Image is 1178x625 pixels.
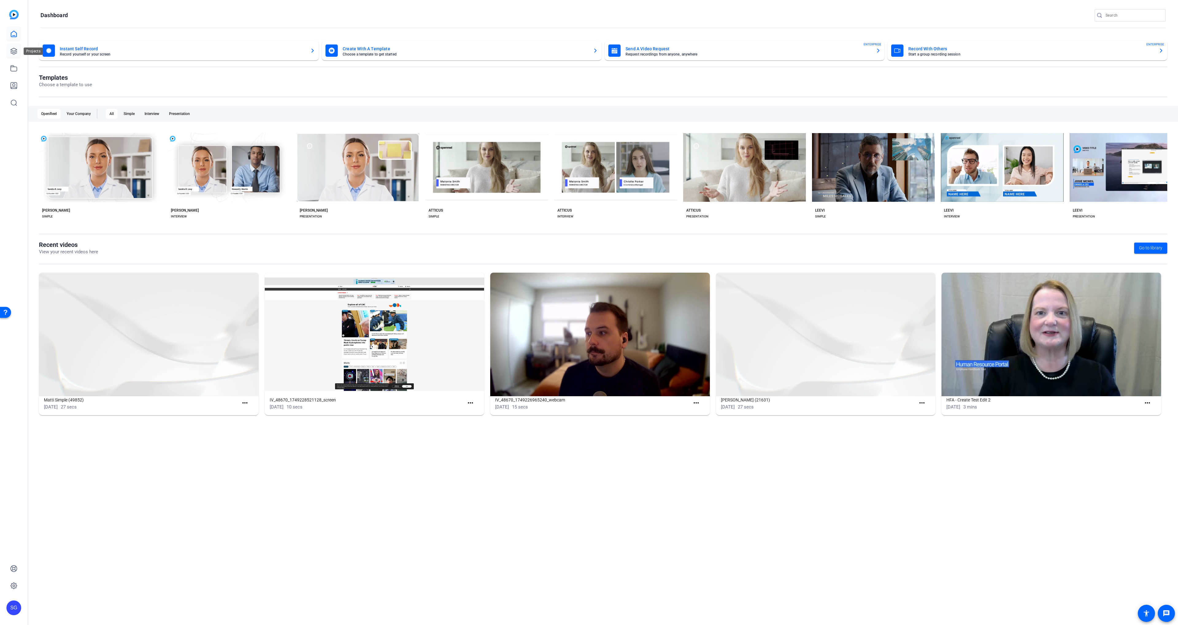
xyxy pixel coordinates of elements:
[39,74,92,81] h1: Templates
[429,208,443,213] div: ATTICUS
[9,10,19,19] img: blue-gradient.svg
[171,208,199,213] div: [PERSON_NAME]
[141,109,163,119] div: Interview
[39,248,98,255] p: View your recent videos here
[61,404,77,410] span: 27 secs
[322,41,602,60] button: Create With A TemplateChoose a template to get started
[1073,208,1082,213] div: LEEVI
[944,208,953,213] div: LEEVI
[42,214,53,219] div: SIMPLE
[300,214,322,219] div: PRESENTATION
[120,109,138,119] div: Simple
[887,41,1167,60] button: Record With OthersStart a group recording sessionENTERPRISE
[716,273,936,396] img: Matti Simple (21631)
[686,208,701,213] div: ATTICUS
[44,396,239,404] h1: Matti Simple (49852)
[557,214,573,219] div: INTERVIEW
[300,208,328,213] div: [PERSON_NAME]
[626,52,871,56] mat-card-subtitle: Request recordings from anyone, anywhere
[467,399,474,407] mat-icon: more_horiz
[287,404,302,410] span: 10 secs
[63,109,94,119] div: Your Company
[864,42,881,47] span: ENTERPRISE
[963,404,977,410] span: 3 mins
[686,214,708,219] div: PRESENTATION
[60,52,305,56] mat-card-subtitle: Record yourself or your screen
[24,48,43,55] div: Projects
[815,208,825,213] div: LEEVI
[605,41,884,60] button: Send A Video RequestRequest recordings from anyone, anywhereENTERPRISE
[1139,245,1162,251] span: Go to library
[270,404,283,410] span: [DATE]
[40,12,68,19] h1: Dashboard
[39,41,319,60] button: Instant Self RecordRecord yourself or your screen
[721,404,735,410] span: [DATE]
[429,214,439,219] div: SIMPLE
[908,45,1154,52] mat-card-title: Record With Others
[1143,610,1150,617] mat-icon: accessibility
[495,404,509,410] span: [DATE]
[265,273,484,396] img: IV_48670_1749228521128_screen
[165,109,194,119] div: Presentation
[343,45,588,52] mat-card-title: Create With A Template
[1163,610,1170,617] mat-icon: message
[171,214,187,219] div: INTERVIEW
[42,208,70,213] div: [PERSON_NAME]
[1146,42,1164,47] span: ENTERPRISE
[6,600,21,615] div: SG
[626,45,871,52] mat-card-title: Send A Video Request
[60,45,305,52] mat-card-title: Instant Self Record
[44,404,58,410] span: [DATE]
[908,52,1154,56] mat-card-subtitle: Start a group recording session
[39,241,98,248] h1: Recent videos
[270,396,464,404] h1: IV_48670_1749228521128_screen
[721,396,916,404] h1: [PERSON_NAME] (21631)
[512,404,528,410] span: 15 secs
[738,404,754,410] span: 27 secs
[37,109,60,119] div: OpenReel
[39,81,92,88] p: Choose a template to use
[1134,243,1167,254] a: Go to library
[946,396,1141,404] h1: HFA - Create Test Edit 2
[946,404,960,410] span: [DATE]
[490,273,710,396] img: IV_48670_1749226965240_webcam
[815,214,826,219] div: SIMPLE
[944,214,960,219] div: INTERVIEW
[941,273,1161,396] img: HFA - Create Test Edit 2
[692,399,700,407] mat-icon: more_horiz
[39,273,259,396] img: Matti Simple (49852)
[343,52,588,56] mat-card-subtitle: Choose a template to get started
[241,399,249,407] mat-icon: more_horiz
[918,399,926,407] mat-icon: more_horiz
[1144,399,1151,407] mat-icon: more_horiz
[557,208,572,213] div: ATTICUS
[106,109,117,119] div: All
[1073,214,1095,219] div: PRESENTATION
[1106,12,1161,19] input: Search
[495,396,690,404] h1: IV_48670_1749226965240_webcam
